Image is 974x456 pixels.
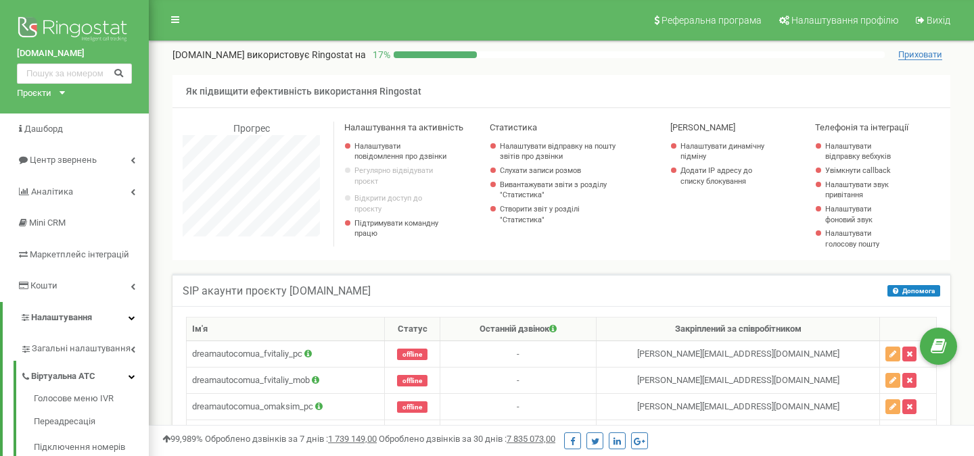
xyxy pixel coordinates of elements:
a: Додати IP адресу до списку блокування [680,166,772,186]
th: Закріплений за співробітником [597,317,880,341]
span: Як підвищити ефективність використання Ringostat [186,86,421,97]
td: dreamautocomua_omaksim_mob [187,420,385,447]
span: Загальні налаштування [32,343,131,355]
a: Переадресація [34,409,149,435]
a: Створити звіт у розділі "Статистика" [500,204,617,225]
a: Налаштувати голосову пошту [825,228,901,249]
span: Кошти [30,280,57,290]
th: Статус [385,317,440,341]
td: - [440,420,597,447]
p: Підтримувати командну працю [354,218,446,239]
span: використовує Ringostat на [247,49,366,60]
span: Вихід [927,15,950,26]
span: Телефонія та інтеграції [815,122,908,132]
span: Реферальна програма [662,15,762,26]
a: Загальні налаштування [20,333,149,361]
a: Налаштування [3,302,149,334]
p: 17 % [366,48,394,61]
td: [PERSON_NAME] [EMAIL_ADDRESS][DOMAIN_NAME] [597,420,880,447]
a: Голосове меню IVR [34,392,149,409]
iframe: Intercom live chat [928,380,960,412]
span: Аналiтика [31,186,73,197]
span: offline [397,375,427,386]
a: Віртуальна АТС [20,361,149,388]
a: Увімкнути callback [825,166,901,176]
td: [PERSON_NAME] [EMAIL_ADDRESS][DOMAIN_NAME] [597,394,880,420]
span: Оброблено дзвінків за 30 днів : [379,434,555,444]
img: Ringostat logo [17,14,132,47]
span: [PERSON_NAME] [670,122,735,132]
a: Налаштувати звук привітання [825,180,901,201]
u: 1 739 149,00 [328,434,377,444]
a: Налаштувати фоновий звук [825,204,901,225]
td: dreamautocomua_omaksim_pc [187,394,385,420]
td: - [440,341,597,368]
span: Маркетплейс інтеграцій [30,249,129,259]
u: 7 835 073,00 [507,434,555,444]
span: 99,989% [162,434,203,444]
a: Вивантажувати звіти з розділу "Статистика" [500,180,617,201]
div: Проєкти [17,87,51,100]
input: Пошук за номером [17,64,132,84]
span: Центр звернень [30,155,97,165]
td: - [440,368,597,394]
a: Налаштувати відправку вебхуків [825,141,901,162]
span: Прогрес [233,123,270,134]
span: Статистика [490,122,537,132]
button: Допомога [887,285,940,297]
span: Дашборд [24,124,63,134]
a: Налаштувати динамічну підміну [680,141,772,162]
span: Оброблено дзвінків за 7 днів : [205,434,377,444]
span: Налаштування профілю [791,15,898,26]
span: offline [397,401,427,413]
p: Регулярно відвідувати проєкт [354,166,446,186]
span: Налаштування та активність [344,122,463,132]
span: Віртуальна АТС [31,370,95,383]
a: Налаштувати повідомлення про дзвінки [354,141,446,162]
h5: SIP акаунти проєкту [DOMAIN_NAME] [183,285,371,297]
td: - [440,394,597,420]
th: Ім'я [187,317,385,341]
td: [PERSON_NAME] [EMAIL_ADDRESS][DOMAIN_NAME] [597,341,880,368]
a: [DOMAIN_NAME] [17,47,132,60]
td: dreamautocomua_fvitaliy_mob [187,368,385,394]
a: Налаштувати відправку на пошту звітів про дзвінки [500,141,617,162]
p: [DOMAIN_NAME] [172,48,366,61]
span: Mini CRM [29,218,66,228]
span: offline [397,349,427,360]
td: dreamautocomua_fvitaliy_pc [187,341,385,368]
a: Слухати записи розмов [500,166,617,176]
td: [PERSON_NAME] [EMAIL_ADDRESS][DOMAIN_NAME] [597,368,880,394]
a: Відкрити доступ до проєкту [354,193,446,214]
th: Останній дзвінок [440,317,597,341]
span: Налаштування [31,312,92,322]
span: Приховати [898,49,942,60]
